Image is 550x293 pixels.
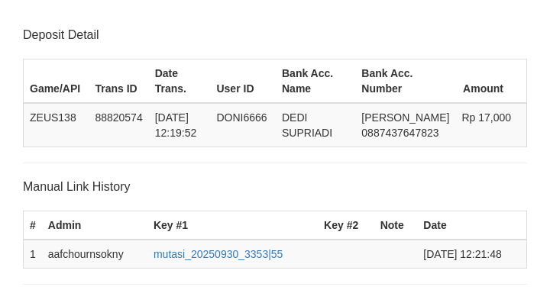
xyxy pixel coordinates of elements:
span: [PERSON_NAME] [361,111,449,124]
th: Amount [455,59,526,103]
td: 1 [24,240,42,269]
span: DEDI SUPRIADI [282,111,332,139]
th: User ID [210,59,276,103]
p: Manual Link History [23,179,527,195]
td: aafchournsokny [42,240,147,269]
span: Rp 17,000 [461,111,511,124]
span: [DATE] 12:19:52 [155,111,197,139]
a: mutasi_20250930_3353|55 [154,248,283,260]
th: # [24,211,42,240]
td: [DATE] 12:21:48 [417,240,526,269]
span: Copy 0887437647823 to clipboard [361,127,438,139]
th: Bank Acc. Number [355,59,455,103]
th: Key #2 [318,211,374,240]
th: Note [374,211,418,240]
span: DONI6666 [216,111,267,124]
th: Admin [42,211,147,240]
th: Trans ID [89,59,148,103]
td: 88820574 [89,103,148,147]
th: Date Trans. [149,59,211,103]
th: Date [417,211,526,240]
p: Deposit Detail [23,27,527,43]
th: Bank Acc. Name [276,59,355,103]
td: ZEUS138 [24,103,89,147]
th: Key #1 [147,211,318,240]
th: Game/API [24,59,89,103]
